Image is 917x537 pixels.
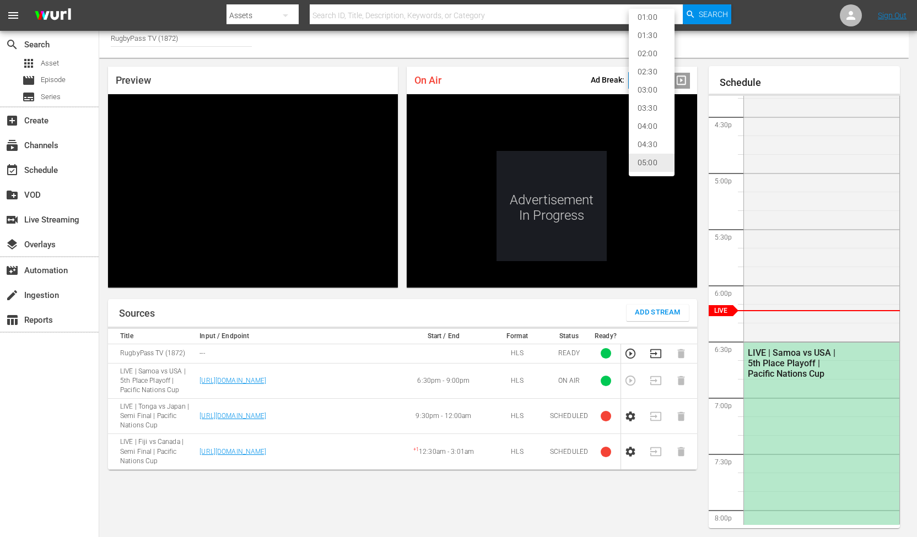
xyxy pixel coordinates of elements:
li: 02:30 [629,63,675,81]
li: 04:30 [629,135,675,154]
li: 02:00 [629,45,675,63]
li: 04:00 [629,117,675,135]
li: 03:00 [629,81,675,99]
li: 03:30 [629,99,675,117]
li: 05:00 [629,154,675,172]
li: 01:00 [629,8,675,26]
li: 01:30 [629,26,675,45]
